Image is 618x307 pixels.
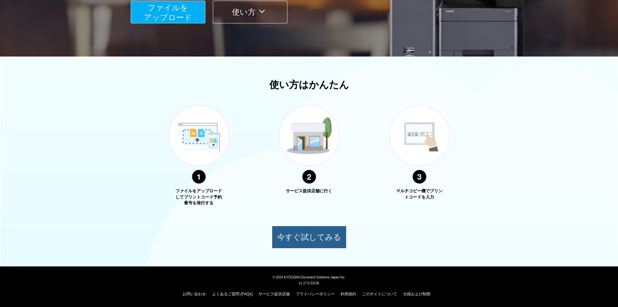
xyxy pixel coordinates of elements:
[299,281,319,285] span: v1.17.0.32136
[403,292,430,296] a: 仕様および制限
[395,188,444,200] p: マルチコピー機でプリントコードを入力
[272,226,346,249] button: 今すぐ試してみる
[212,292,253,296] a: よくあるご質問 (FAQs)
[285,188,333,194] p: サービス提供店舗に行く
[259,292,290,296] a: サービス提供店舗
[131,1,205,23] button: ファイルを​​アップロード
[296,292,335,296] a: プライバシーポリシー
[175,188,223,206] p: ファイルをアップロードしてプリントコード予約番号を発行する
[273,275,345,279] span: © 2024 KYOCERA Document Solutions Japan Inc.
[213,1,287,23] button: 使い方
[341,292,356,296] a: 利用規約
[362,292,397,296] a: このサイトについて
[144,3,192,22] span: ファイルを ​​アップロード
[183,292,206,296] a: お問い合わせ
